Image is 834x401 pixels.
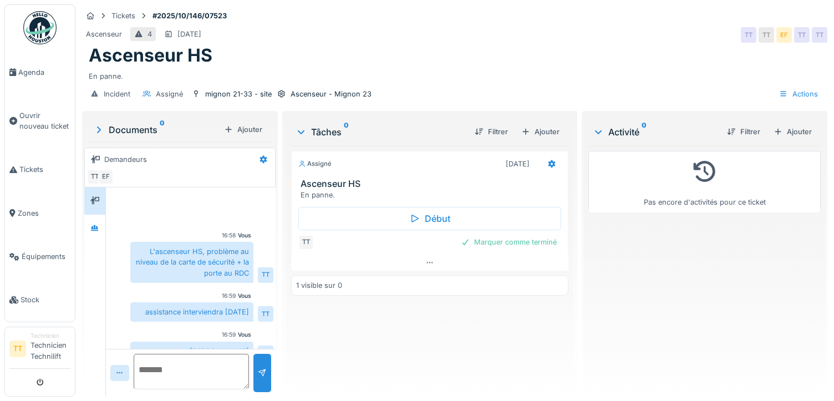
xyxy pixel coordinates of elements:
div: Marquer comme terminé [456,235,561,250]
sup: 0 [642,125,647,139]
li: TT [9,341,26,357]
div: 16:58 [222,231,236,240]
div: Tâches [296,125,466,139]
a: Tickets [5,148,75,191]
div: mignon 21-33 - site [205,89,272,99]
span: Agenda [18,67,70,78]
sup: 0 [160,123,165,136]
a: Agenda [5,50,75,94]
div: [DATE] [177,29,201,39]
span: Équipements [22,251,70,262]
a: TT TechnicienTechnicien Technilift [9,332,70,369]
div: TT [258,306,273,322]
div: 16:59 [222,292,236,300]
div: Ascenseur - Mignon 23 [291,89,372,99]
div: Filtrer [723,124,765,139]
div: TT [812,27,827,43]
div: Ajouter [517,124,564,139]
div: TT [759,27,774,43]
div: Vous [238,331,251,339]
h3: Ascenseur HS [301,179,564,189]
div: Ascenseur [86,29,122,39]
div: TT [298,235,314,250]
div: [DATE] [506,159,530,169]
div: Assigné [156,89,183,99]
div: TT [258,346,273,361]
div: En panne. [89,67,821,82]
div: Actions [774,86,823,102]
div: 4 [148,29,152,39]
div: L'ascenseur HS, problème au niveau de la carte de sécurité + la porte au RDC [130,242,253,283]
div: En panne. [301,190,564,200]
div: TT [741,27,756,43]
a: Équipements [5,235,75,278]
span: Ouvrir nouveau ticket [19,110,70,131]
div: [PERSON_NAME] [130,342,253,361]
span: Zones [18,208,70,219]
a: Zones [5,191,75,235]
div: TT [87,169,103,185]
div: Incident [104,89,130,99]
div: Pas encore d'activités pour ce ticket [596,156,813,207]
h1: Ascenseur HS [89,45,212,66]
span: Tickets [19,164,70,175]
div: Technicien [30,332,70,340]
div: Ajouter [220,122,267,137]
div: Vous [238,292,251,300]
a: Stock [5,278,75,322]
div: Ajouter [769,124,816,139]
strong: #2025/10/146/07523 [148,11,231,21]
div: Activité [593,125,718,139]
div: Demandeurs [104,154,147,165]
div: TT [794,27,810,43]
sup: 0 [344,125,349,139]
a: Ouvrir nouveau ticket [5,94,75,148]
div: Filtrer [470,124,512,139]
div: Début [298,207,562,230]
div: Vous [238,231,251,240]
li: Technicien Technilift [30,332,70,366]
div: EF [776,27,792,43]
div: assistance interviendra [DATE] [130,302,253,322]
div: 16:59 [222,331,236,339]
img: Badge_color-CXgf-gQk.svg [23,11,57,44]
div: Assigné [298,159,332,169]
div: EF [98,169,114,185]
div: 1 visible sur 0 [296,280,342,291]
div: Tickets [111,11,135,21]
div: TT [258,267,273,283]
div: Documents [93,123,220,136]
span: Stock [21,295,70,305]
